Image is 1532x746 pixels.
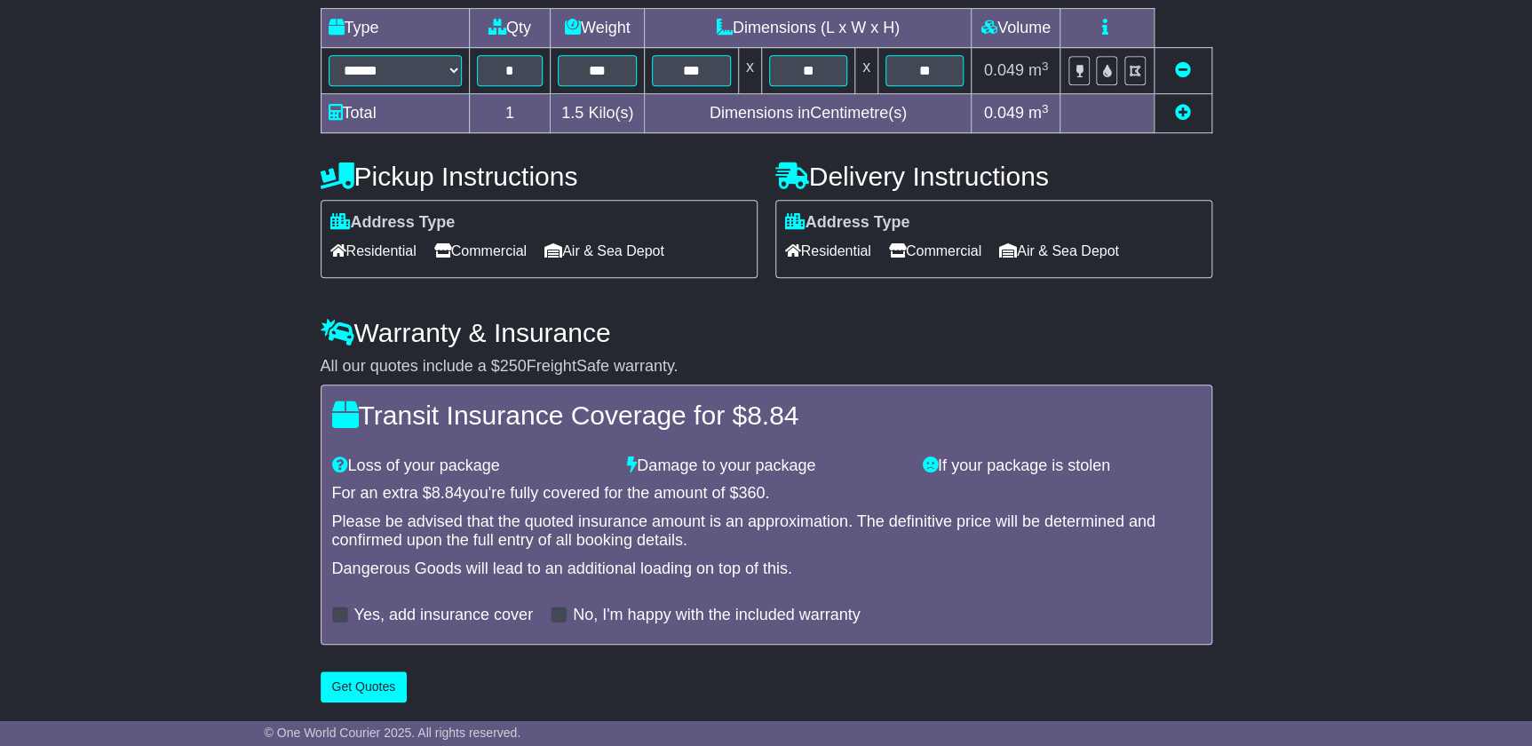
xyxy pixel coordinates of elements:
[972,9,1060,48] td: Volume
[354,606,533,625] label: Yes, add insurance cover
[1175,61,1191,79] a: Remove this item
[332,512,1201,551] div: Please be advised that the quoted insurance amount is an approximation. The definitive price will...
[645,94,972,133] td: Dimensions in Centimetre(s)
[999,237,1119,265] span: Air & Sea Depot
[738,48,761,94] td: x
[500,357,527,375] span: 250
[573,606,861,625] label: No, I'm happy with the included warranty
[747,401,798,430] span: 8.84
[855,48,878,94] td: x
[330,237,417,265] span: Residential
[551,9,645,48] td: Weight
[984,61,1024,79] span: 0.049
[1042,102,1049,115] sup: 3
[321,162,758,191] h4: Pickup Instructions
[469,9,551,48] td: Qty
[618,456,914,476] div: Damage to your package
[321,94,469,133] td: Total
[544,237,664,265] span: Air & Sea Depot
[561,104,583,122] span: 1.5
[645,9,972,48] td: Dimensions (L x W x H)
[738,484,765,502] span: 360
[321,671,408,702] button: Get Quotes
[332,401,1201,430] h4: Transit Insurance Coverage for $
[332,559,1201,579] div: Dangerous Goods will lead to an additional loading on top of this.
[1028,104,1049,122] span: m
[321,318,1212,347] h4: Warranty & Insurance
[775,162,1212,191] h4: Delivery Instructions
[323,456,619,476] div: Loss of your package
[984,104,1024,122] span: 0.049
[551,94,645,133] td: Kilo(s)
[321,9,469,48] td: Type
[785,213,910,233] label: Address Type
[914,456,1210,476] div: If your package is stolen
[469,94,551,133] td: 1
[785,237,871,265] span: Residential
[889,237,981,265] span: Commercial
[432,484,463,502] span: 8.84
[1175,104,1191,122] a: Add new item
[1042,60,1049,73] sup: 3
[265,726,521,740] span: © One World Courier 2025. All rights reserved.
[1028,61,1049,79] span: m
[434,237,527,265] span: Commercial
[330,213,456,233] label: Address Type
[332,484,1201,504] div: For an extra $ you're fully covered for the amount of $ .
[321,357,1212,377] div: All our quotes include a $ FreightSafe warranty.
